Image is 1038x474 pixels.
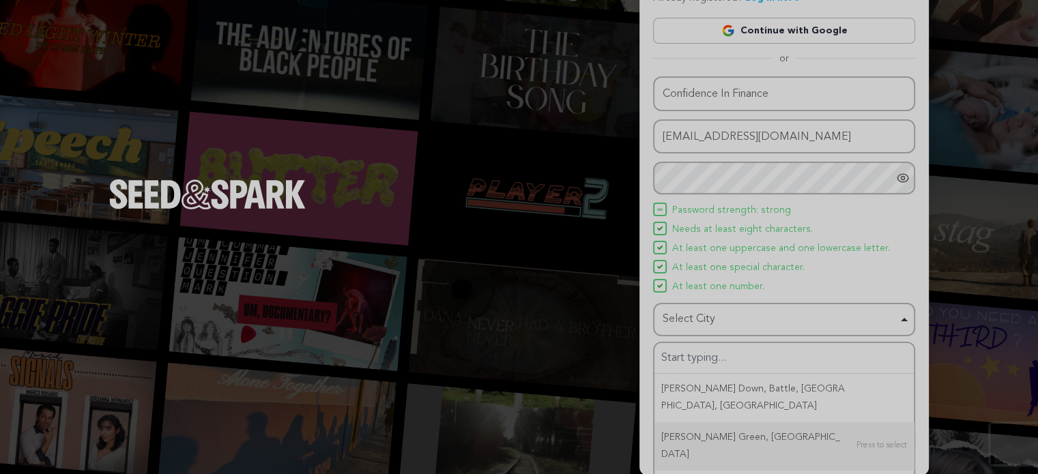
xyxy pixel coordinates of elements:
[653,119,915,154] input: Email address
[663,310,897,329] div: Select City
[657,245,663,250] img: Seed&Spark Icon
[109,179,306,209] img: Seed&Spark Logo
[672,279,764,295] span: At least one number.
[109,179,306,237] a: Seed&Spark Homepage
[896,171,910,185] a: Show password as plain text. Warning: this will display your password on the screen.
[654,422,914,470] div: [PERSON_NAME] Green, [GEOGRAPHIC_DATA]
[672,203,791,219] span: Password strength: strong
[771,52,797,65] span: or
[657,226,663,231] img: Seed&Spark Icon
[653,18,915,44] a: Continue with Google
[654,374,914,421] div: [PERSON_NAME] Down, Battle, [GEOGRAPHIC_DATA], [GEOGRAPHIC_DATA]
[721,24,735,38] img: Google logo
[654,343,914,374] input: Select City
[657,264,663,269] img: Seed&Spark Icon
[657,283,663,288] img: Seed&Spark Icon
[672,241,890,257] span: At least one uppercase and one lowercase letter.
[672,260,805,276] span: At least one special character.
[653,76,915,111] input: Name
[657,207,663,212] img: Seed&Spark Icon
[672,222,813,238] span: Needs at least eight characters.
